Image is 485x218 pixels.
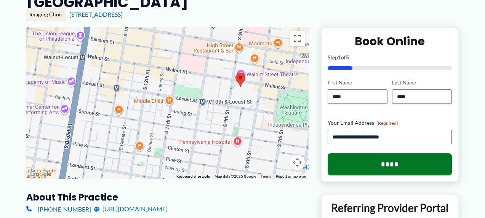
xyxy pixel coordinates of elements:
a: Report a map error [276,174,306,178]
span: 5 [346,54,349,60]
img: Google [28,169,53,179]
h3: About this practice [26,191,309,203]
button: Map camera controls [290,155,305,170]
p: Step of [328,55,452,60]
span: Map data ©2025 Google [214,174,256,178]
h2: Book Online [328,34,452,49]
a: Terms (opens in new tab) [261,174,271,178]
button: Toggle fullscreen view [290,31,305,46]
span: (Required) [376,120,398,126]
label: Last Name [392,79,452,86]
a: [URL][DOMAIN_NAME] [94,203,168,215]
a: [STREET_ADDRESS] [69,11,123,18]
label: Your Email Address [328,119,452,127]
label: First Name [328,79,387,86]
p: Referring Provider Portal [327,201,453,215]
a: [PHONE_NUMBER] [26,203,91,215]
button: Keyboard shortcuts [176,174,210,179]
div: Imaging Clinic [26,8,66,21]
span: 1 [338,54,341,60]
a: Open this area in Google Maps (opens a new window) [28,169,53,179]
